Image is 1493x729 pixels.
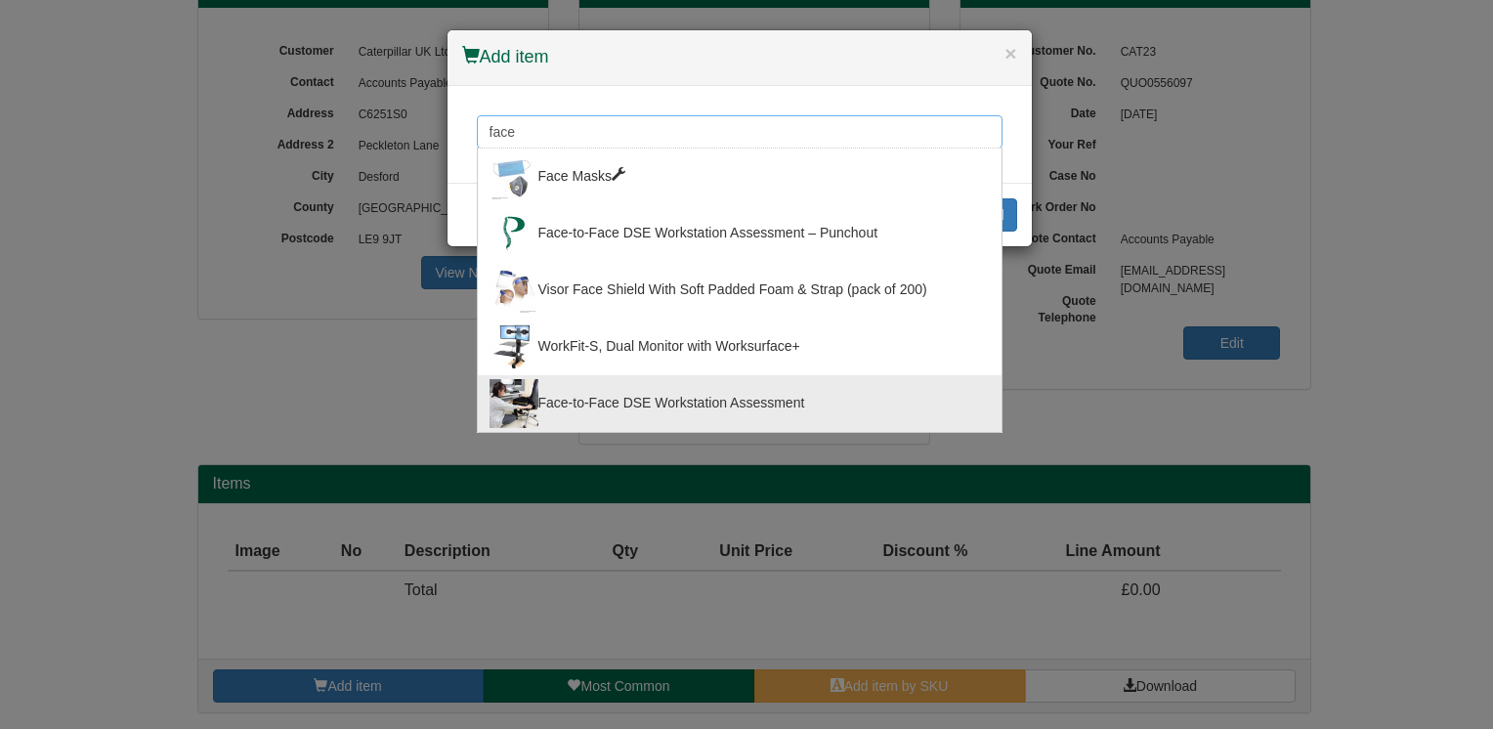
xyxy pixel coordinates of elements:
img: p-web-image_4_16.jpg [490,209,538,258]
input: Search for a product [477,115,1002,149]
h4: Add item [462,45,1017,70]
div: Face-to-Face DSE Workstation Assessment [490,379,990,428]
img: face-sheilds_1.jpg [490,266,538,315]
button: × [1004,43,1016,64]
div: Face-to-Face DSE Workstation Assessment – Punchout [490,209,990,258]
img: ergotron_workfit-s_dual_monitor_angle_1.jpg [490,322,538,371]
img: dse-workstation-assessment-level-2.jpg [490,379,538,428]
div: WorkFit-S, Dual Monitor with Worksurface+ [490,322,990,371]
div: Face Masks [490,152,990,201]
div: Visor Face Shield With Soft Padded Foam & Strap (pack of 200) [490,266,990,315]
img: face-masks_1.jpg [490,152,538,201]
